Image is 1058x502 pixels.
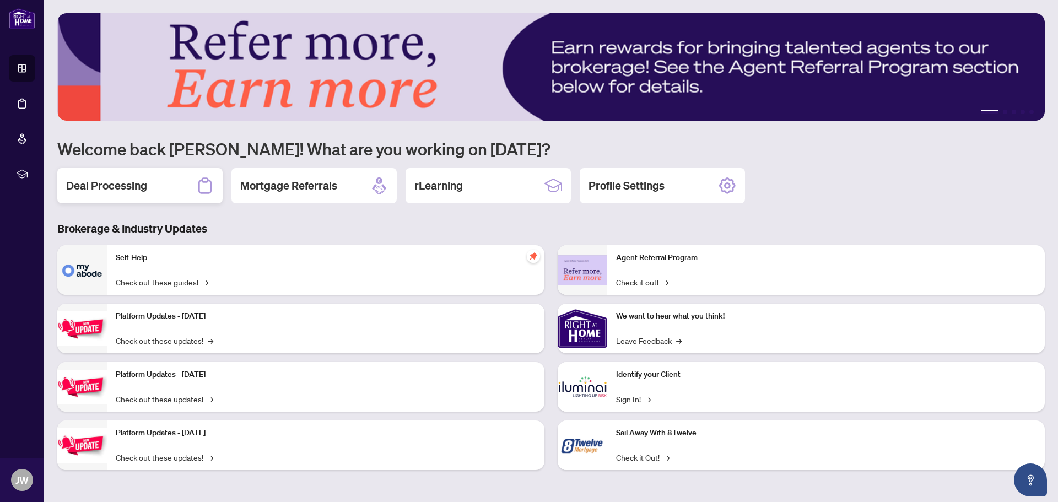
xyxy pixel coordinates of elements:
button: 4 [1021,110,1025,114]
a: Check out these updates!→ [116,393,213,405]
button: 5 [1029,110,1034,114]
a: Check it Out!→ [616,451,670,463]
p: We want to hear what you think! [616,310,1036,322]
span: → [208,334,213,347]
img: We want to hear what you think! [558,304,607,353]
a: Check out these updates!→ [116,334,213,347]
p: Sail Away With 8Twelve [616,427,1036,439]
a: Check it out!→ [616,276,668,288]
h3: Brokerage & Industry Updates [57,221,1045,236]
span: → [208,451,213,463]
span: → [676,334,682,347]
p: Platform Updates - [DATE] [116,310,536,322]
img: Identify your Client [558,362,607,412]
button: 1 [981,110,998,114]
img: Platform Updates - July 21, 2025 [57,311,107,346]
p: Self-Help [116,252,536,264]
a: Check out these guides!→ [116,276,208,288]
p: Agent Referral Program [616,252,1036,264]
h2: Profile Settings [589,178,665,193]
h1: Welcome back [PERSON_NAME]! What are you working on [DATE]? [57,138,1045,159]
img: logo [9,8,35,29]
img: Platform Updates - July 8, 2025 [57,370,107,404]
h2: Mortgage Referrals [240,178,337,193]
span: → [203,276,208,288]
img: Slide 0 [57,13,1045,121]
img: Sail Away With 8Twelve [558,420,607,470]
button: Open asap [1014,463,1047,496]
img: Agent Referral Program [558,255,607,285]
span: → [663,276,668,288]
p: Platform Updates - [DATE] [116,427,536,439]
p: Platform Updates - [DATE] [116,369,536,381]
span: → [645,393,651,405]
a: Check out these updates!→ [116,451,213,463]
span: JW [15,472,29,488]
button: 3 [1012,110,1016,114]
p: Identify your Client [616,369,1036,381]
h2: rLearning [414,178,463,193]
span: pushpin [527,250,540,263]
h2: Deal Processing [66,178,147,193]
button: 2 [1003,110,1007,114]
span: → [208,393,213,405]
img: Self-Help [57,245,107,295]
a: Leave Feedback→ [616,334,682,347]
img: Platform Updates - June 23, 2025 [57,428,107,463]
a: Sign In!→ [616,393,651,405]
span: → [664,451,670,463]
